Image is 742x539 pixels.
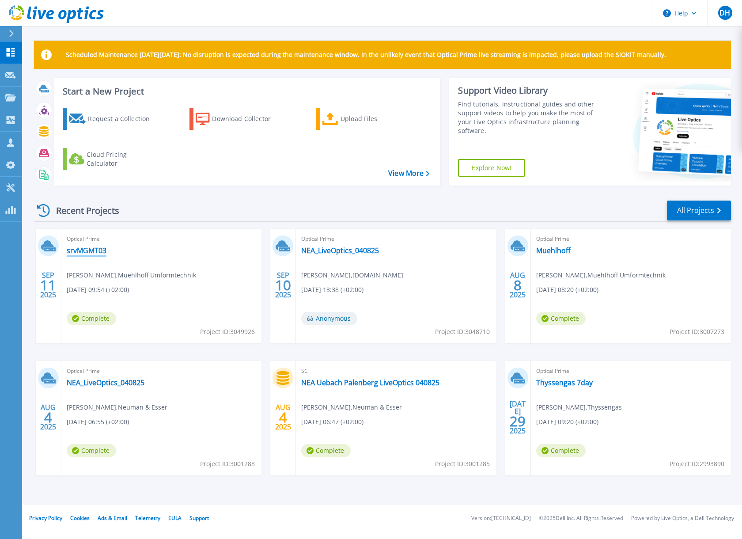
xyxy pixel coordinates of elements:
span: SC [301,366,491,376]
a: Download Collector [189,108,288,130]
div: Recent Projects [34,200,131,221]
span: 8 [514,281,522,289]
span: Optical Prime [67,234,256,244]
span: Complete [67,444,116,457]
div: Cloud Pricing Calculator [87,150,157,168]
a: Ads & Email [98,514,127,522]
div: Download Collector [212,110,283,128]
div: [DATE] 2025 [509,401,526,433]
span: [PERSON_NAME] , Muehlhoff Umformtechnik [536,270,666,280]
span: Project ID: 3007273 [670,327,724,337]
a: Upload Files [316,108,415,130]
a: NEA Uebach Palenberg LiveOptics 040825 [301,378,439,387]
span: [PERSON_NAME] , Muehlhoff Umformtechnik [67,270,196,280]
span: [PERSON_NAME] , Thyssengas [536,402,622,412]
a: Cloud Pricing Calculator [63,148,161,170]
div: AUG 2025 [509,269,526,301]
a: Cookies [70,514,90,522]
li: © 2025 Dell Inc. All Rights Reserved [539,516,623,521]
a: Thyssengas 7day [536,378,593,387]
span: Optical Prime [301,234,491,244]
span: Project ID: 3048710 [435,327,490,337]
a: Support [189,514,209,522]
a: View More [388,169,429,178]
div: AUG 2025 [275,401,291,433]
a: NEA_LiveOptics_040825 [301,246,379,255]
div: AUG 2025 [40,401,57,433]
span: [PERSON_NAME] , [DOMAIN_NAME] [301,270,403,280]
a: All Projects [667,201,731,220]
div: SEP 2025 [40,269,57,301]
div: Upload Files [341,110,411,128]
span: [PERSON_NAME] , Neuman & Esser [301,402,402,412]
span: [DATE] 09:54 (+02:00) [67,285,129,295]
h3: Start a New Project [63,87,429,96]
span: Optical Prime [536,234,726,244]
div: Support Video Library [458,85,600,96]
li: Version: [TECHNICAL_ID] [471,516,531,521]
a: srvMGMT03 [67,246,106,255]
span: Optical Prime [67,366,256,376]
span: [DATE] 08:20 (+02:00) [536,285,598,295]
span: 10 [275,281,291,289]
span: Project ID: 3049926 [200,327,255,337]
div: Request a Collection [88,110,159,128]
a: EULA [168,514,182,522]
a: Explore Now! [458,159,525,177]
span: Project ID: 3001285 [435,459,490,469]
a: Muehlhoff [536,246,571,255]
span: 4 [44,414,52,421]
span: Project ID: 2993890 [670,459,724,469]
span: Complete [67,312,116,325]
span: Complete [536,312,586,325]
div: SEP 2025 [275,269,291,301]
span: [PERSON_NAME] , Neuman & Esser [67,402,167,412]
span: Optical Prime [536,366,726,376]
a: Telemetry [135,514,160,522]
span: 4 [279,414,287,421]
span: 29 [510,418,526,425]
span: [DATE] 13:38 (+02:00) [301,285,363,295]
span: [DATE] 06:55 (+02:00) [67,417,129,427]
span: [DATE] 09:20 (+02:00) [536,417,598,427]
span: Anonymous [301,312,357,325]
li: Powered by Live Optics, a Dell Technology [631,516,734,521]
span: Project ID: 3001288 [200,459,255,469]
span: 11 [40,281,56,289]
span: Complete [301,444,351,457]
div: Find tutorials, instructional guides and other support videos to help you make the most of your L... [458,100,600,135]
span: Complete [536,444,586,457]
span: [DATE] 06:47 (+02:00) [301,417,363,427]
a: Privacy Policy [29,514,62,522]
a: NEA_LiveOptics_040825 [67,378,144,387]
a: Request a Collection [63,108,161,130]
span: DH [719,9,730,16]
p: Scheduled Maintenance [DATE][DATE]: No disruption is expected during the maintenance window. In t... [66,51,666,58]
